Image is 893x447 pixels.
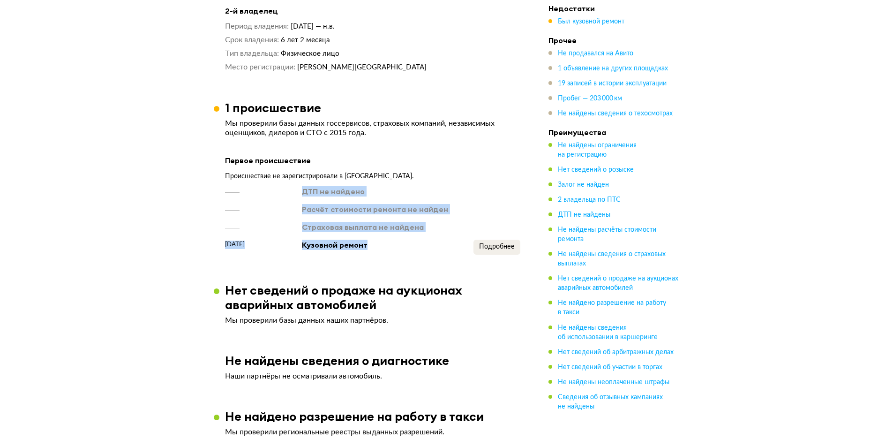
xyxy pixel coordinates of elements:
h4: 2-й владелец [225,6,520,16]
span: Залог не найден [558,182,609,188]
div: Первое происшествие [225,154,520,167]
dt: Срок владения [225,35,279,45]
span: Не найдены неоплаченные штрафы [558,379,669,385]
span: ДТП не найдены [558,212,610,218]
p: Наши партнёры не осматривали автомобиль. [225,371,520,381]
span: 2 владельца по ПТС [558,197,621,203]
span: Нет сведений об арбитражных делах [558,349,674,355]
span: 19 записей в истории эксплуатации [558,80,667,87]
span: Не найдены расчёты стоимости ремонта [558,227,656,242]
button: Подробнее [473,240,520,255]
dt: Период владения [225,22,289,31]
span: 6 лет 2 месяца [281,37,330,44]
span: Не найдено разрешение на работу в такси [558,300,666,316]
h4: Прочее [548,36,680,45]
span: Подробнее [479,243,515,250]
p: Мы проверили базы данных госсервисов, страховых компаний, независимых оценщиков, дилеров и СТО с ... [225,119,520,137]
span: [DATE] [225,240,245,249]
div: Расчёт стоимости ремонта не найден [302,204,448,214]
h3: 1 происшествие [225,100,321,115]
span: Физическое лицо [281,50,339,57]
div: Кузовной ремонт [302,240,368,250]
h4: Недостатки [548,4,680,13]
h3: Не найдено разрешение на работу в такси [225,409,484,424]
span: [DATE] — н.в. [291,23,335,30]
span: Не найдены сведения о страховых выплатах [558,251,666,267]
div: Происшествие не зарегистрировали в [GEOGRAPHIC_DATA]. [225,172,520,181]
h3: Нет сведений о продаже на аукционах аварийных автомобилей [225,283,532,312]
div: ДТП не найдено [302,186,365,197]
span: Нет сведений о продаже на аукционах аварийных автомобилей [558,275,678,291]
div: Страховая выплата не найдена [302,222,424,232]
span: Не продавался на Авито [558,50,633,57]
dt: Тип владельца [225,49,279,59]
span: [PERSON_NAME][GEOGRAPHIC_DATA] [297,64,427,71]
h4: Преимущества [548,128,680,137]
span: Был кузовной ремонт [558,18,624,25]
span: Не найдены ограничения на регистрацию [558,142,637,158]
p: Мы проверили региональные реестры выданных разрешений. [225,427,520,437]
span: Нет сведений об участии в торгах [558,364,662,370]
span: Нет сведений о розыске [558,167,634,173]
span: Не найдены сведения об использовании в каршеринге [558,324,658,340]
dt: Место регистрации [225,62,295,72]
p: Мы проверили базы данных наших партнёров. [225,316,520,325]
span: Пробег — 203 000 км [558,95,622,102]
span: Сведения об отзывных кампаниях не найдены [558,394,663,409]
h3: Не найдены сведения о диагностике [225,353,449,368]
span: 1 объявление на других площадках [558,65,668,72]
span: Не найдены сведения о техосмотрах [558,110,673,117]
